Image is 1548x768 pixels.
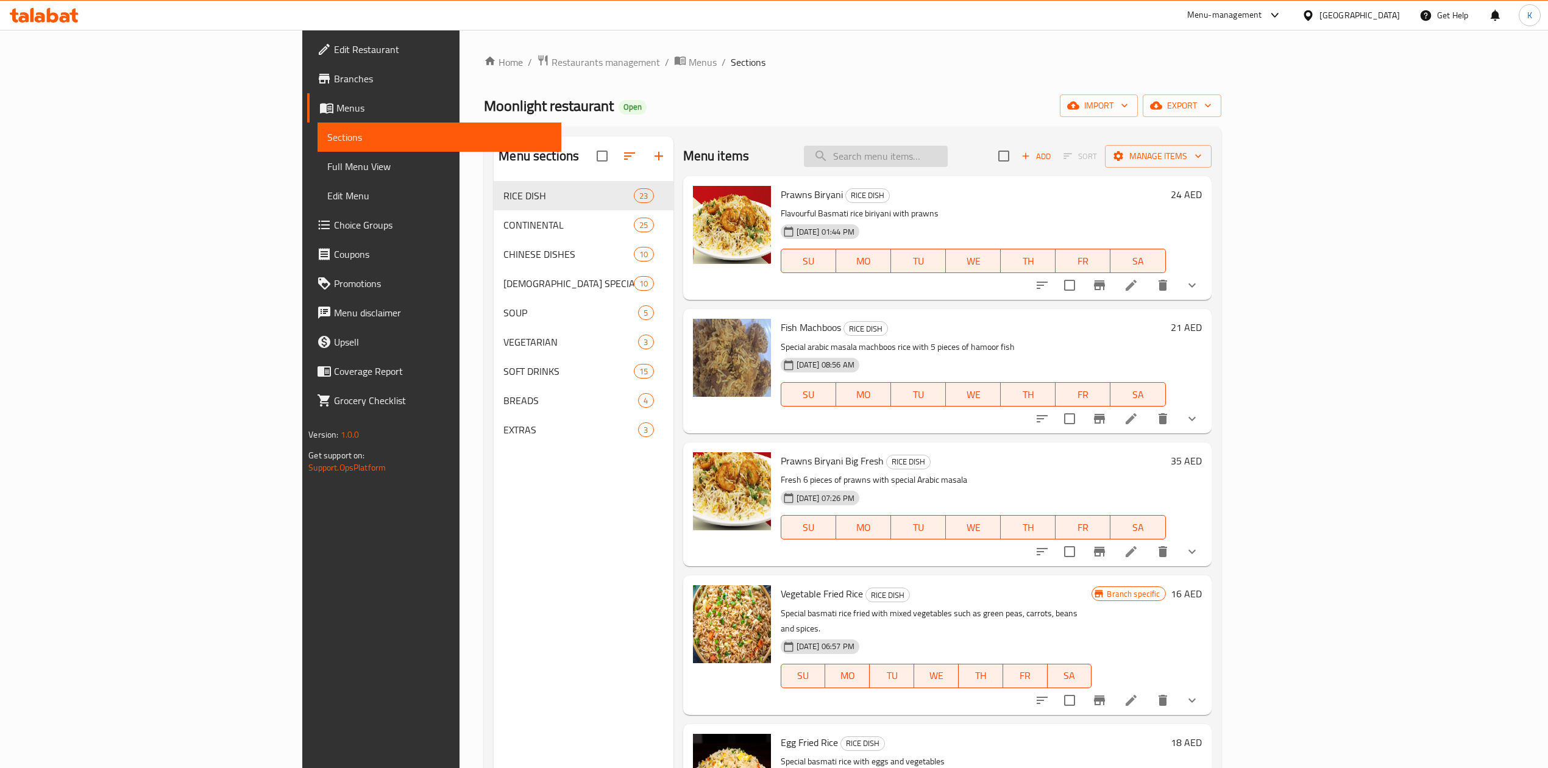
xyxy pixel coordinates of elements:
[825,664,870,688] button: MO
[503,247,634,261] span: CHINESE DISHES
[781,340,1166,355] p: Special arabic masala machboos rice with 5 pieces of hamoor fish
[1056,515,1110,539] button: FR
[1006,519,1051,536] span: TH
[836,515,891,539] button: MO
[781,664,826,688] button: SU
[1017,147,1056,166] button: Add
[781,382,836,407] button: SU
[334,247,551,261] span: Coupons
[781,452,884,470] span: Prawns Biryani Big Fresh
[1006,252,1051,270] span: TH
[1171,734,1202,751] h6: 18 AED
[494,181,673,210] div: RICE DISH23
[1085,537,1114,566] button: Branch-specific-item
[1057,539,1082,564] span: Select to update
[844,322,887,336] span: RICE DISH
[1057,272,1082,298] span: Select to update
[841,736,884,750] span: RICE DISH
[341,427,360,443] span: 1.0.0
[1001,382,1056,407] button: TH
[875,667,909,684] span: TU
[634,278,653,290] span: 10
[1319,9,1400,22] div: [GEOGRAPHIC_DATA]
[786,667,821,684] span: SU
[503,305,638,320] div: SOUP
[494,210,673,240] div: CONTINENTAL25
[1171,452,1202,469] h6: 35 AED
[1008,667,1043,684] span: FR
[914,664,959,688] button: WE
[946,249,1001,273] button: WE
[634,188,653,203] div: items
[494,176,673,449] nav: Menu sections
[1048,664,1092,688] button: SA
[781,206,1166,221] p: Flavourful Basmati rice biriyani with prawns
[619,102,647,112] span: Open
[693,585,771,663] img: Vegetable Fried Rice
[891,249,946,273] button: TU
[845,188,890,203] div: RICE DISH
[1115,252,1160,270] span: SA
[503,393,638,408] span: BREADS
[781,733,838,752] span: Egg Fried Rice
[327,188,551,203] span: Edit Menu
[1124,411,1138,426] a: Edit menu item
[1148,404,1177,433] button: delete
[318,181,561,210] a: Edit Menu
[307,64,561,93] a: Branches
[1124,693,1138,708] a: Edit menu item
[494,415,673,444] div: EXTRAS3
[1143,94,1221,117] button: export
[866,588,909,602] span: RICE DISH
[503,364,634,379] span: SOFT DRINKS
[804,146,948,167] input: search
[494,269,673,298] div: [DEMOGRAPHIC_DATA] SPECIALS10
[503,218,634,232] span: CONTINENTAL
[644,141,673,171] button: Add section
[836,382,891,407] button: MO
[1006,386,1051,404] span: TH
[1020,149,1053,163] span: Add
[1185,411,1199,426] svg: Show Choices
[503,276,634,291] div: INDIAN SPECIALS
[634,364,653,379] div: items
[1056,382,1110,407] button: FR
[896,386,941,404] span: TU
[503,335,638,349] div: VEGETARIAN
[1060,94,1138,117] button: import
[896,519,941,536] span: TU
[887,455,930,469] span: RICE DISH
[307,93,561,123] a: Menus
[1152,98,1212,113] span: export
[1148,686,1177,715] button: delete
[589,143,615,169] span: Select all sections
[781,472,1166,488] p: Fresh 6 pieces of prawns with special Arabic masala
[1110,249,1165,273] button: SA
[689,55,717,69] span: Menus
[1187,8,1262,23] div: Menu-management
[722,55,726,69] li: /
[503,188,634,203] div: RICE DISH
[846,188,889,202] span: RICE DISH
[951,386,996,404] span: WE
[1185,544,1199,559] svg: Show Choices
[946,515,1001,539] button: WE
[327,130,551,144] span: Sections
[494,327,673,357] div: VEGETARIAN3
[1017,147,1056,166] span: Add item
[334,393,551,408] span: Grocery Checklist
[307,357,561,386] a: Coverage Report
[1148,537,1177,566] button: delete
[1527,9,1532,22] span: K
[841,252,886,270] span: MO
[951,519,996,536] span: WE
[1124,278,1138,293] a: Edit menu item
[484,54,1221,70] nav: breadcrumb
[786,252,831,270] span: SU
[307,35,561,64] a: Edit Restaurant
[634,366,653,377] span: 15
[638,305,653,320] div: items
[786,386,831,404] span: SU
[786,519,831,536] span: SU
[307,240,561,269] a: Coupons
